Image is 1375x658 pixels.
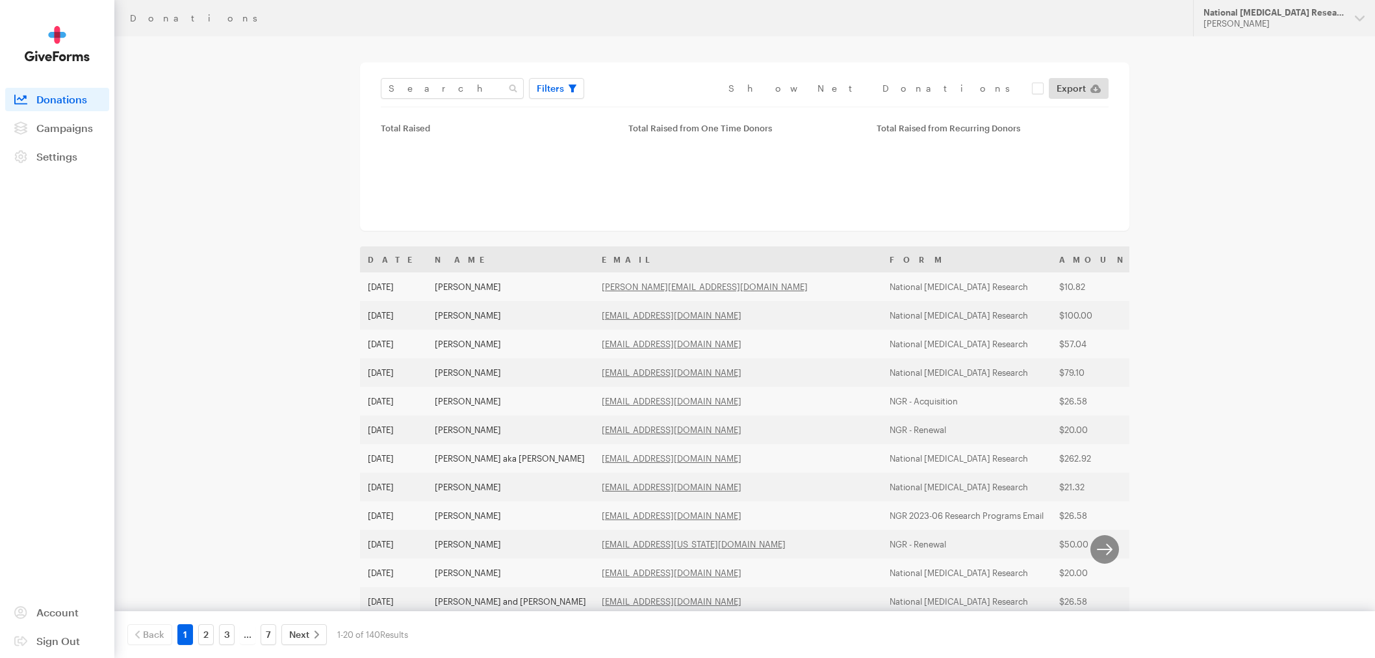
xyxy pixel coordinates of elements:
td: $50.00 [1051,530,1157,559]
td: $20.00 [1051,415,1157,444]
td: National [MEDICAL_DATA] Research [882,559,1051,587]
th: Form [882,246,1051,272]
td: [PERSON_NAME] [427,387,594,415]
td: [PERSON_NAME] [427,473,594,501]
td: NGR - Renewal [882,415,1051,444]
td: $21.32 [1051,473,1157,501]
td: [DATE] [360,501,427,530]
td: National [MEDICAL_DATA] Research [882,272,1051,301]
a: [EMAIL_ADDRESS][DOMAIN_NAME] [602,367,741,378]
td: [DATE] [360,587,427,616]
div: [PERSON_NAME] [1203,18,1344,29]
a: Campaigns [5,116,109,140]
a: [EMAIL_ADDRESS][DOMAIN_NAME] [602,568,741,578]
td: [DATE] [360,301,427,330]
a: 2 [198,624,214,645]
img: GiveForms [25,26,90,62]
td: NGR 2023-06 Research Programs Email [882,501,1051,530]
input: Search Name & Email [381,78,524,99]
td: [DATE] [360,530,427,559]
td: $57.04 [1051,330,1157,358]
td: [DATE] [360,473,427,501]
div: Total Raised from One Time Donors [628,123,860,133]
a: [EMAIL_ADDRESS][US_STATE][DOMAIN_NAME] [602,539,786,549]
td: National [MEDICAL_DATA] Research [882,587,1051,616]
a: [EMAIL_ADDRESS][DOMAIN_NAME] [602,396,741,406]
a: [EMAIL_ADDRESS][DOMAIN_NAME] [602,510,741,521]
a: [EMAIL_ADDRESS][DOMAIN_NAME] [602,310,741,321]
td: $26.58 [1051,587,1157,616]
a: [PERSON_NAME][EMAIL_ADDRESS][DOMAIN_NAME] [602,282,808,292]
a: Next [281,624,327,645]
td: [PERSON_NAME] [427,501,594,530]
td: [DATE] [360,444,427,473]
button: Filters [529,78,584,99]
td: $100.00 [1051,301,1157,330]
td: National [MEDICAL_DATA] Research [882,473,1051,501]
th: Email [594,246,882,272]
td: National [MEDICAL_DATA] Research [882,330,1051,358]
div: Total Raised from Recurring Donors [877,123,1109,133]
td: [PERSON_NAME] and [PERSON_NAME] [427,587,594,616]
a: 7 [261,624,276,645]
td: $26.58 [1051,387,1157,415]
td: [PERSON_NAME] [427,358,594,387]
td: $20.00 [1051,559,1157,587]
th: Name [427,246,594,272]
th: Amount [1051,246,1157,272]
td: [PERSON_NAME] [427,301,594,330]
a: 3 [219,624,235,645]
a: Export [1049,78,1109,99]
td: [PERSON_NAME] [427,272,594,301]
span: Results [380,629,408,640]
a: [EMAIL_ADDRESS][DOMAIN_NAME] [602,339,741,349]
td: $10.82 [1051,272,1157,301]
a: Sign Out [5,629,109,653]
td: [PERSON_NAME] [427,530,594,559]
td: $79.10 [1051,358,1157,387]
td: National [MEDICAL_DATA] Research [882,301,1051,330]
td: [PERSON_NAME] [427,415,594,444]
a: [EMAIL_ADDRESS][DOMAIN_NAME] [602,453,741,464]
td: $26.58 [1051,501,1157,530]
td: [DATE] [360,330,427,358]
a: [EMAIL_ADDRESS][DOMAIN_NAME] [602,596,741,607]
td: [DATE] [360,358,427,387]
td: [PERSON_NAME] [427,330,594,358]
td: National [MEDICAL_DATA] Research [882,444,1051,473]
span: Filters [537,81,564,96]
span: Next [289,627,309,642]
span: Donations [36,93,87,105]
span: Export [1057,81,1086,96]
a: [EMAIL_ADDRESS][DOMAIN_NAME] [602,482,741,492]
a: Settings [5,145,109,168]
td: NGR - Renewal [882,530,1051,559]
span: Sign Out [36,635,80,647]
span: Settings [36,150,77,163]
td: [DATE] [360,415,427,444]
td: $262.92 [1051,444,1157,473]
td: National [MEDICAL_DATA] Research [882,358,1051,387]
td: [DATE] [360,387,427,415]
a: Account [5,601,109,624]
td: [PERSON_NAME] aka [PERSON_NAME] [427,444,594,473]
td: NGR - Acquisition [882,387,1051,415]
div: Total Raised [381,123,613,133]
a: [EMAIL_ADDRESS][DOMAIN_NAME] [602,425,741,435]
td: [DATE] [360,559,427,587]
a: Donations [5,88,109,111]
div: National [MEDICAL_DATA] Research [1203,7,1344,18]
span: Campaigns [36,122,93,134]
td: [DATE] [360,272,427,301]
div: 1-20 of 140 [337,624,408,645]
span: Account [36,606,79,618]
th: Date [360,246,427,272]
td: [PERSON_NAME] [427,559,594,587]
